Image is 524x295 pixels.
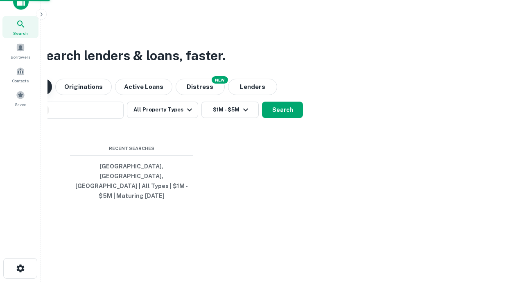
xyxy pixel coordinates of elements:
[15,101,27,108] span: Saved
[262,102,303,118] button: Search
[70,159,193,203] button: [GEOGRAPHIC_DATA], [GEOGRAPHIC_DATA], [GEOGRAPHIC_DATA] | All Types | $1M - $5M | Maturing [DATE]
[201,102,259,118] button: $1M - $5M
[483,229,524,269] iframe: Chat Widget
[13,30,28,36] span: Search
[37,46,226,66] h3: Search lenders & loans, faster.
[212,76,228,84] div: NEW
[11,54,30,60] span: Borrowers
[2,87,38,109] a: Saved
[12,77,29,84] span: Contacts
[2,64,38,86] a: Contacts
[228,79,277,95] button: Lenders
[115,79,172,95] button: Active Loans
[70,145,193,152] span: Recent Searches
[55,79,112,95] button: Originations
[2,16,38,38] a: Search
[176,79,225,95] button: Search distressed loans with lien and other non-mortgage details.
[127,102,198,118] button: All Property Types
[2,40,38,62] a: Borrowers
